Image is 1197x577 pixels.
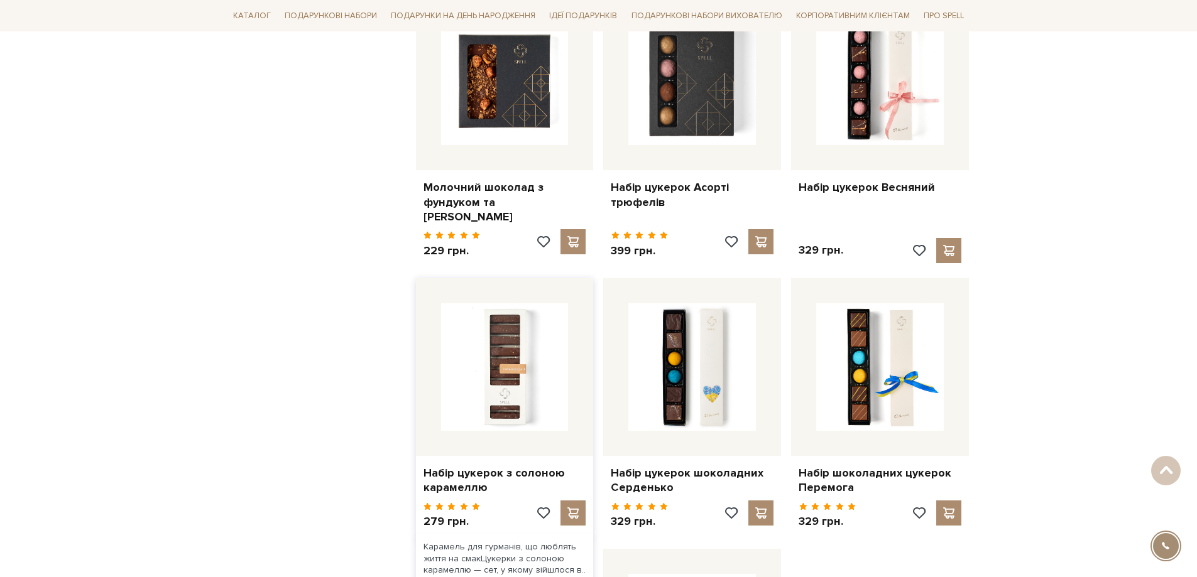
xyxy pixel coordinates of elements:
a: Набір шоколадних цукерок Перемога [799,466,961,495]
p: 329 грн. [611,514,668,529]
a: Корпоративним клієнтам [791,5,915,26]
a: Подарункові набори вихователю [626,5,787,26]
p: 399 грн. [611,244,668,258]
a: Набір цукерок шоколадних Серденько [611,466,773,495]
a: Каталог [228,6,276,26]
a: Молочний шоколад з фундуком та [PERSON_NAME] [424,180,586,224]
a: Набір цукерок Весняний [799,180,961,195]
a: Набір цукерок з солоною карамеллю [424,466,586,495]
a: Ідеї подарунків [544,6,622,26]
p: 329 грн. [799,243,843,257]
p: 279 грн. [424,514,481,529]
p: 229 грн. [424,244,481,258]
a: Про Spell [919,6,969,26]
a: Подарункові набори [280,6,382,26]
a: Подарунки на День народження [386,6,540,26]
a: Набір цукерок Асорті трюфелів [611,180,773,210]
p: 329 грн. [799,514,856,529]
